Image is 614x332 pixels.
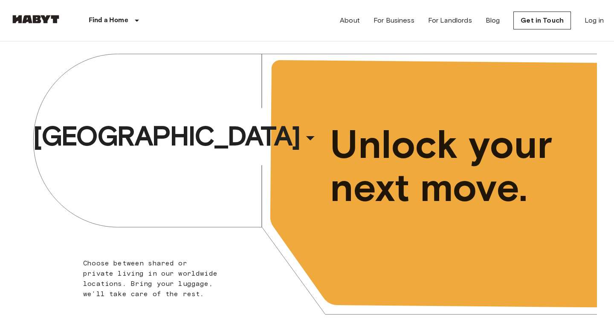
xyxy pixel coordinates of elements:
[83,259,217,298] span: Choose between shared or private living in our worldwide locations. Bring your luggage, we'll tak...
[486,15,500,26] a: Blog
[374,15,414,26] a: For Business
[513,12,571,29] a: Get in Touch
[585,15,604,26] a: Log in
[89,15,128,26] p: Find a Home
[29,116,324,156] button: [GEOGRAPHIC_DATA]
[33,119,300,153] span: [GEOGRAPHIC_DATA]
[428,15,472,26] a: For Landlords
[10,15,61,23] img: Habyt
[330,123,562,209] span: Unlock your next move.
[340,15,360,26] a: About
